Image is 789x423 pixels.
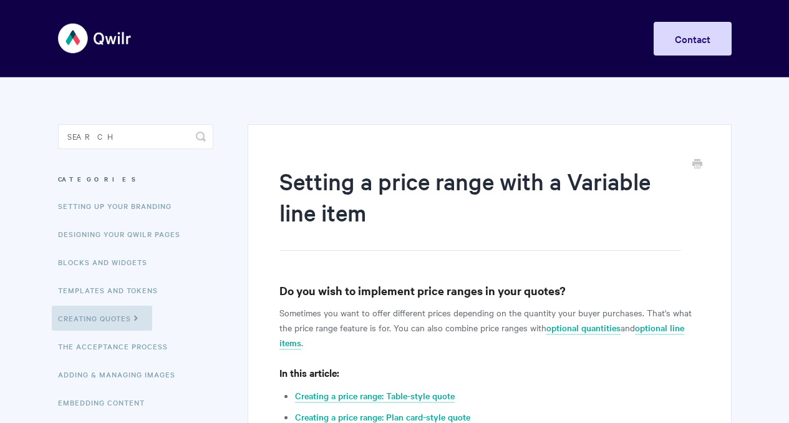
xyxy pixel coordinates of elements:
a: Print this Article [692,158,702,172]
a: Templates and Tokens [58,278,167,303]
a: Setting up your Branding [58,193,181,218]
a: Adding & Managing Images [58,362,185,387]
a: Creating a price range: Table-style quote [295,389,455,403]
a: Blocks and Widgets [58,250,157,275]
a: optional line items [279,321,684,350]
a: optional quantities [546,321,621,335]
a: Embedding Content [58,390,154,415]
a: The Acceptance Process [58,334,177,359]
a: Contact [654,22,732,56]
h4: In this article: [279,365,699,381]
strong: Do you wish to implement price ranges in your quotes? [279,283,566,298]
h1: Setting a price range with a Variable line item [279,165,680,251]
img: Qwilr Help Center [58,15,132,62]
h3: Categories [58,168,213,190]
a: Creating Quotes [52,306,152,331]
input: Search [58,124,213,149]
a: Designing Your Qwilr Pages [58,221,190,246]
p: Sometimes you want to offer different prices depending on the quantity your buyer purchases. That... [279,305,699,350]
